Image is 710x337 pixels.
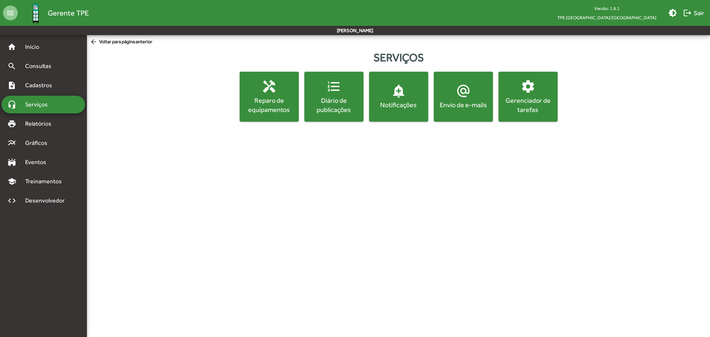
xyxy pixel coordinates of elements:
[7,119,16,128] mat-icon: print
[7,100,16,109] mat-icon: headset_mic
[21,100,58,109] span: Serviços
[21,81,62,90] span: Cadastros
[680,6,707,20] button: Sair
[21,62,61,71] span: Consultas
[435,100,491,109] div: Envio de e-mails
[371,100,427,109] div: Notificações
[327,79,341,94] mat-icon: format_list_numbered
[240,72,299,122] button: Reparo de equipamentos
[87,49,710,66] div: Serviços
[90,38,152,46] span: Voltar para página anterior
[21,42,50,51] span: Início
[21,119,61,128] span: Relatórios
[18,1,89,25] a: Gerente TPE
[434,72,493,122] button: Envio de e-mails
[48,7,89,19] span: Gerente TPE
[521,79,535,94] mat-icon: settings
[683,6,704,20] span: Sair
[241,96,297,114] div: Reparo de equipamentos
[498,72,558,122] button: Gerenciador de tarefas
[306,96,362,114] div: Diário de publicações
[551,13,662,22] span: TPE [GEOGRAPHIC_DATA]/[GEOGRAPHIC_DATA]
[3,6,18,20] mat-icon: menu
[90,38,99,46] mat-icon: arrow_back
[24,1,48,25] img: Logo
[304,72,364,122] button: Diário de publicações
[7,42,16,51] mat-icon: home
[262,79,277,94] mat-icon: handyman
[668,8,677,17] mat-icon: brightness_medium
[683,8,692,17] mat-icon: logout
[456,84,471,98] mat-icon: alternate_email
[500,96,556,114] div: Gerenciador de tarefas
[369,72,428,122] button: Notificações
[7,81,16,90] mat-icon: note_add
[391,84,406,98] mat-icon: add_alert
[551,4,662,13] div: Versão: 1.8.1
[7,62,16,71] mat-icon: search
